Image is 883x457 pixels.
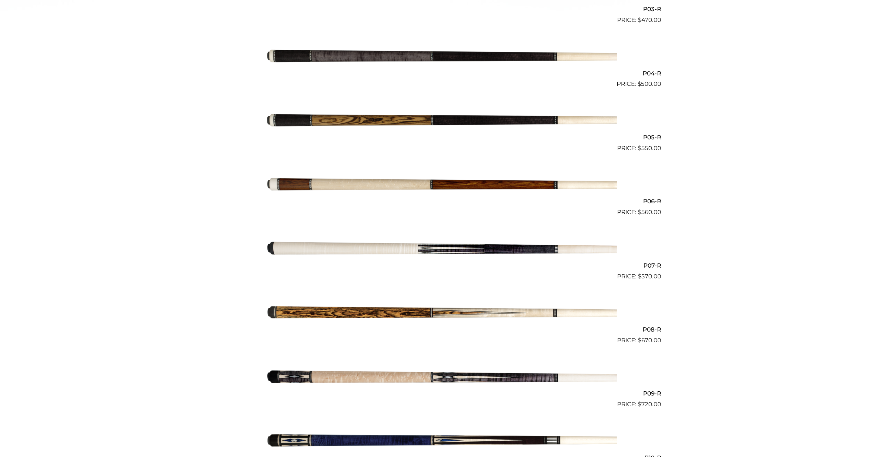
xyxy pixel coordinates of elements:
[222,284,661,345] a: P08-R $670.00
[266,284,617,342] img: P08-R
[266,91,617,150] img: P05-R
[222,195,661,208] h2: P06-R
[638,145,641,152] span: $
[638,401,641,408] span: $
[222,27,661,89] a: P04-R $500.00
[222,220,661,281] a: P07-R $570.00
[638,273,641,280] span: $
[638,16,661,23] bdi: 470.00
[638,16,641,23] span: $
[638,337,661,344] bdi: 670.00
[266,156,617,214] img: P06-R
[266,348,617,406] img: P09-R
[638,209,641,215] span: $
[638,337,641,344] span: $
[222,259,661,272] h2: P07-R
[638,401,661,408] bdi: 720.00
[266,220,617,278] img: P07-R
[638,80,661,87] bdi: 500.00
[222,131,661,144] h2: P05-R
[222,387,661,400] h2: P09-R
[638,145,661,152] bdi: 550.00
[638,273,661,280] bdi: 570.00
[222,91,661,153] a: P05-R $550.00
[266,27,617,86] img: P04-R
[222,323,661,336] h2: P08-R
[638,209,661,215] bdi: 560.00
[222,348,661,409] a: P09-R $720.00
[222,67,661,80] h2: P04-R
[222,156,661,217] a: P06-R $560.00
[222,3,661,16] h2: P03-R
[638,80,641,87] span: $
